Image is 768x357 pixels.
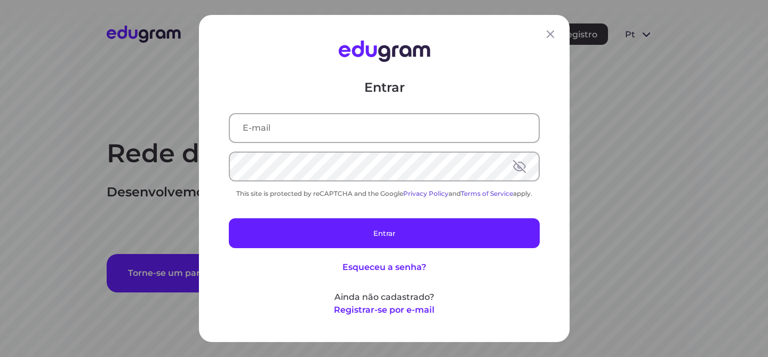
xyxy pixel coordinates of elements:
[229,79,540,96] p: Entrar
[342,261,426,274] button: Esqueceu a senha?
[338,41,430,62] img: Edugram Logo
[229,291,540,304] p: Ainda não cadastrado?
[334,304,435,316] button: Registrar-se por e-mail
[229,189,540,197] div: This site is protected by reCAPTCHA and the Google and apply.
[461,189,513,197] a: Terms of Service
[230,114,539,142] input: E-mail
[229,218,540,248] button: Entrar
[403,189,449,197] a: Privacy Policy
